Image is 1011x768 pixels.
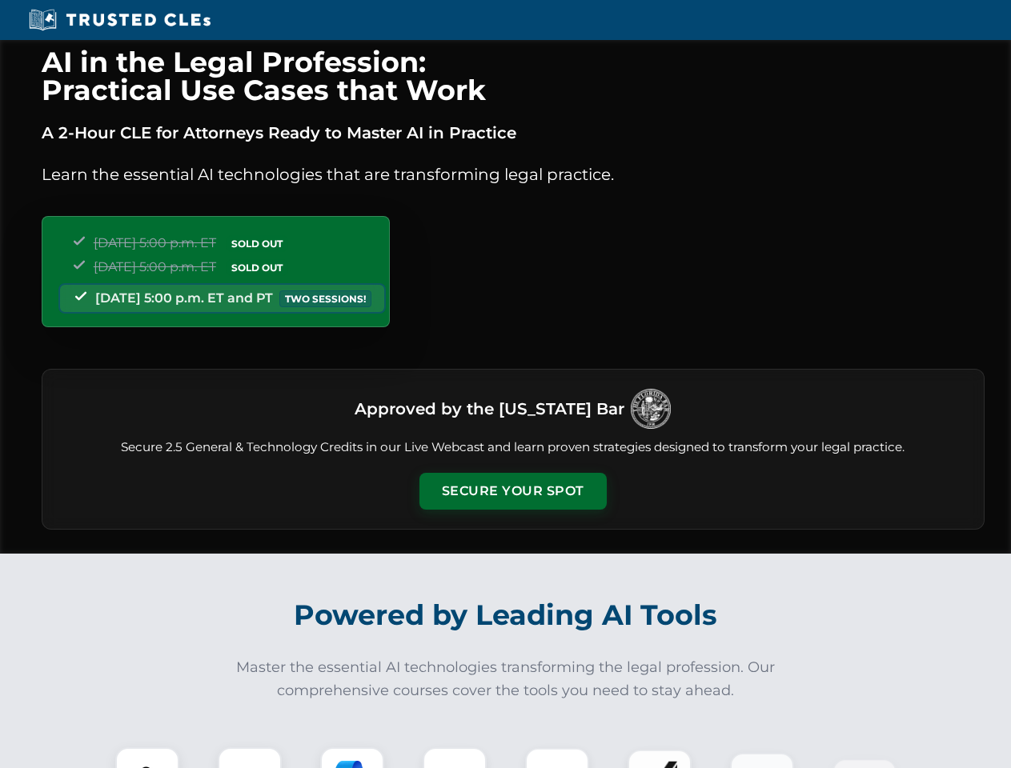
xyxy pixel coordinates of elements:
p: Secure 2.5 General & Technology Credits in our Live Webcast and learn proven strategies designed ... [62,438,965,457]
h2: Powered by Leading AI Tools [62,587,949,643]
h3: Approved by the [US_STATE] Bar [355,394,624,423]
h1: AI in the Legal Profession: Practical Use Cases that Work [42,48,985,104]
p: Master the essential AI technologies transforming the legal profession. Our comprehensive courses... [226,656,786,702]
img: Logo [631,389,671,429]
p: Learn the essential AI technologies that are transforming legal practice. [42,162,985,187]
span: SOLD OUT [226,235,288,252]
span: [DATE] 5:00 p.m. ET [94,259,216,274]
img: Trusted CLEs [24,8,215,32]
span: [DATE] 5:00 p.m. ET [94,235,216,250]
button: Secure Your Spot [419,473,607,510]
span: SOLD OUT [226,259,288,276]
p: A 2-Hour CLE for Attorneys Ready to Master AI in Practice [42,120,985,146]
